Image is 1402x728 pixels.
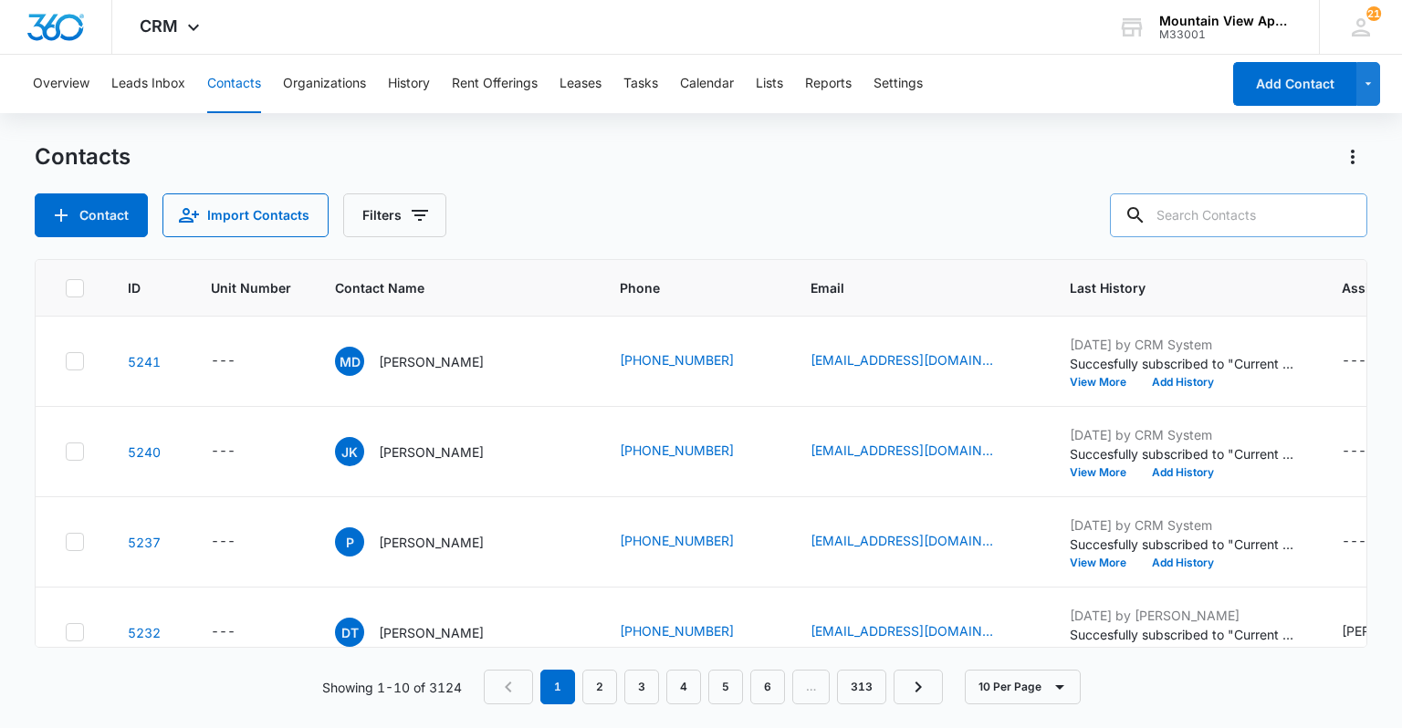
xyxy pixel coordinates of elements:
div: Assigned To - - Select to Edit Field [1342,350,1399,372]
button: Organizations [283,55,366,113]
button: Leases [560,55,602,113]
p: Succesfully subscribed to "Current Residents ". [1070,354,1298,373]
div: Contact Name - Josephine Klenda - Select to Edit Field [335,437,517,466]
button: Add History [1139,557,1227,568]
a: [EMAIL_ADDRESS][DOMAIN_NAME] [811,350,993,369]
button: Add Contact [1233,62,1356,106]
button: History [388,55,430,113]
a: [EMAIL_ADDRESS][DOMAIN_NAME] [811,621,993,640]
a: Page 4 [666,670,701,704]
button: View More [1070,557,1139,568]
a: Navigate to contact details page for Josephine Klenda [128,444,161,460]
p: Showing 1-10 of 3124 [322,678,462,697]
p: [PERSON_NAME] [379,623,484,642]
div: account name [1159,14,1292,28]
div: --- [211,531,235,553]
div: Contact Name - Dylan Timmons - Select to Edit Field [335,618,517,647]
p: [PERSON_NAME] [379,442,484,462]
span: Contact Name [335,278,549,297]
span: Phone [620,278,740,297]
p: [DATE] by [PERSON_NAME] [1070,606,1298,625]
button: Import Contacts [162,193,329,237]
a: [PHONE_NUMBER] [620,621,734,640]
p: Succesfully subscribed to "Current Residents ". [1070,444,1298,463]
a: [PHONE_NUMBER] [620,441,734,460]
div: Email - jdklenda20@gmail.com - Select to Edit Field [811,441,1026,463]
button: Add Contact [35,193,148,237]
p: [DATE] by CRM System [1070,515,1298,535]
em: 1 [540,670,575,704]
div: --- [211,441,235,463]
a: Page 2 [582,670,617,704]
div: Contact Name - Megan Dealbert - Select to Edit Field [335,347,517,376]
div: notifications count [1366,6,1381,21]
p: Succesfully subscribed to "Current Residents ". [1070,535,1298,554]
button: Contacts [207,55,261,113]
p: [DATE] by CRM System [1070,425,1298,444]
a: Page 3 [624,670,659,704]
div: Unit Number - - Select to Edit Field [211,441,268,463]
nav: Pagination [484,670,943,704]
h1: Contacts [35,143,131,171]
a: Navigate to contact details page for Megan Dealbert [128,354,161,369]
button: Actions [1338,142,1367,172]
button: Add History [1139,467,1227,478]
a: Page 5 [708,670,743,704]
button: 10 Per Page [965,670,1081,704]
a: [EMAIL_ADDRESS][DOMAIN_NAME] [811,531,993,550]
a: [PHONE_NUMBER] [620,350,734,369]
a: Page 313 [837,670,886,704]
div: --- [1342,441,1366,463]
p: [DATE] by CRM System [1070,335,1298,354]
button: View More [1070,377,1139,388]
button: Overview [33,55,89,113]
span: 21 [1366,6,1381,21]
input: Search Contacts [1110,193,1367,237]
button: Lists [756,55,783,113]
button: Rent Offerings [452,55,538,113]
div: --- [211,350,235,372]
button: Tasks [623,55,658,113]
div: Assigned To - - Select to Edit Field [1342,441,1399,463]
div: Unit Number - - Select to Edit Field [211,621,268,643]
div: Contact Name - Peter - Select to Edit Field [335,527,517,556]
div: Assigned To - - Select to Edit Field [1342,531,1399,553]
div: Phone - 5154901052 - Select to Edit Field [620,621,767,643]
span: Unit Number [211,278,291,297]
p: [PERSON_NAME] [379,533,484,552]
p: Succesfully subscribed to "Current Residents ". [1070,625,1298,644]
div: --- [1342,531,1366,553]
div: Email - dylant218@gmail.com - Select to Edit Field [811,621,1026,643]
span: Email [811,278,999,297]
a: Next Page [894,670,943,704]
span: CRM [140,16,178,36]
div: Unit Number - - Select to Edit Field [211,350,268,372]
button: Add History [1139,377,1227,388]
div: Email - peterpan@aol.com - Select to Edit Field [811,531,1026,553]
p: [PERSON_NAME] [379,352,484,371]
span: JK [335,437,364,466]
span: P [335,527,364,556]
a: Page 6 [750,670,785,704]
a: [PHONE_NUMBER] [620,531,734,550]
button: Filters [343,193,446,237]
div: Unit Number - - Select to Edit Field [211,531,268,553]
div: --- [211,621,235,643]
button: View More [1070,467,1139,478]
button: Reports [805,55,852,113]
div: Email - aubs1021@gmail.com - Select to Edit Field [811,350,1026,372]
button: Leads Inbox [111,55,185,113]
a: Navigate to contact details page for Dylan Timmons [128,625,161,640]
span: Last History [1070,278,1271,297]
a: [EMAIL_ADDRESS][DOMAIN_NAME] [811,441,993,460]
span: ID [128,278,141,297]
div: Phone - 9703105695 - Select to Edit Field [620,441,767,463]
div: account id [1159,28,1292,41]
div: Phone - 7149077755 - Select to Edit Field [620,350,767,372]
span: MD [335,347,364,376]
div: Phone - 7203229651 - Select to Edit Field [620,531,767,553]
button: Settings [874,55,923,113]
span: DT [335,618,364,647]
button: Calendar [680,55,734,113]
a: Navigate to contact details page for Peter [128,535,161,550]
